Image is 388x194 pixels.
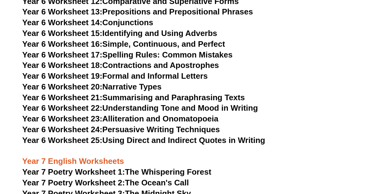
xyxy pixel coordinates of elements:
[22,50,232,59] a: Year 6 Worksheet 17:Spelling Rules: Common Mistakes
[22,125,220,134] a: Year 6 Worksheet 24:Persuasive Writing Techniques
[22,178,189,187] a: Year 7 Poetry Worksheet 2:The Ocean's Call
[22,7,253,16] a: Year 6 Worksheet 13:Prepositions and Prepositional Phrases
[22,50,102,59] span: Year 6 Worksheet 17:
[22,82,162,91] a: Year 6 Worksheet 20:Narrative Types
[22,71,208,81] a: Year 6 Worksheet 19:Formal and Informal Letters
[22,114,218,123] a: Year 6 Worksheet 23:Alliteration and Onomatopoeia
[22,167,125,176] span: Year 7 Poetry Worksheet 1:
[22,146,366,167] h3: Year 7 English Worksheets
[22,82,102,91] span: Year 6 Worksheet 20:
[22,7,102,16] span: Year 6 Worksheet 13:
[286,125,388,194] iframe: Chat Widget
[22,136,265,145] a: Year 6 Worksheet 25:Using Direct and Indirect Quotes in Writing
[22,103,102,113] span: Year 6 Worksheet 22:
[22,29,217,38] a: Year 6 Worksheet 15:Identifying and Using Adverbs
[22,61,102,70] span: Year 6 Worksheet 18:
[22,178,125,187] span: Year 7 Poetry Worksheet 2:
[22,167,211,176] a: Year 7 Poetry Worksheet 1:The Whispering Forest
[22,61,219,70] a: Year 6 Worksheet 18:Contractions and Apostrophes
[22,136,102,145] span: Year 6 Worksheet 25:
[22,18,102,27] span: Year 6 Worksheet 14:
[22,125,102,134] span: Year 6 Worksheet 24:
[22,18,153,27] a: Year 6 Worksheet 14:Conjunctions
[22,93,245,102] a: Year 6 Worksheet 21:Summarising and Paraphrasing Texts
[22,29,102,38] span: Year 6 Worksheet 15:
[22,114,102,123] span: Year 6 Worksheet 23:
[22,39,102,49] span: Year 6 Worksheet 16:
[22,39,225,49] a: Year 6 Worksheet 16:Simple, Continuous, and Perfect
[22,93,102,102] span: Year 6 Worksheet 21:
[22,103,258,113] a: Year 6 Worksheet 22:Understanding Tone and Mood in Writing
[22,71,102,81] span: Year 6 Worksheet 19:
